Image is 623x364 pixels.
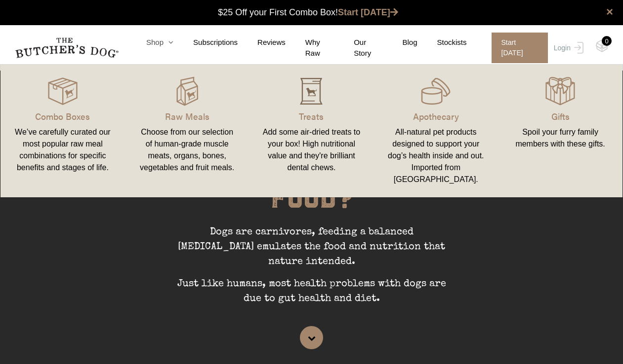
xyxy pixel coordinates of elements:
a: close [606,6,613,18]
a: Apothecary All-natural pet products designed to support your dog’s health inside and out. Importe... [374,74,498,187]
span: Start [DATE] [492,33,548,63]
div: Spoil your furry family members with these gifts. [510,126,611,150]
p: Dogs are carnivores, feeding a balanced [MEDICAL_DATA] emulates the food and nutrition that natur... [164,225,460,277]
p: Combo Boxes [12,109,113,123]
div: 0 [602,36,612,46]
a: Blog [382,37,417,48]
a: Reviews [238,37,286,48]
a: Our Story [334,37,382,59]
p: Apothecary [385,109,486,123]
p: Treats [261,109,362,123]
div: Choose from our selection of human-grade muscle meats, organs, bones, vegetables and fruit meals. [137,126,238,174]
a: Combo Boxes We’ve carefully curated our most popular raw meal combinations for specific benefits ... [0,74,125,187]
p: Gifts [510,109,611,123]
a: Subscriptions [173,37,238,48]
div: Add some air-dried treats to your box! High nutritional value and they're brilliant dental chews. [261,126,362,174]
a: Raw Meals Choose from our selection of human-grade muscle meats, organs, bones, vegetables and fr... [125,74,249,187]
a: Gifts Spoil your furry family members with these gifts. [498,74,623,187]
a: Shop [126,37,173,48]
a: Treats Add some air-dried treats to your box! High nutritional value and they're brilliant dental... [249,74,374,187]
div: All-natural pet products designed to support your dog’s health inside and out. Imported from [GEO... [385,126,486,185]
div: We’ve carefully curated our most popular raw meal combinations for specific benefits and stages o... [12,126,113,174]
img: NewTBD_Treats_Hover.png [296,76,326,106]
a: Start [DATE] [338,7,398,17]
a: Login [551,33,583,63]
img: TBD_Cart-Empty.png [596,39,608,52]
a: Why Raw [286,37,334,59]
a: Start [DATE] [482,33,551,63]
p: Raw Meals [137,109,238,123]
a: Stockists [417,37,467,48]
p: Just like humans, most health problems with dogs are due to gut health and diet. [164,277,460,314]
